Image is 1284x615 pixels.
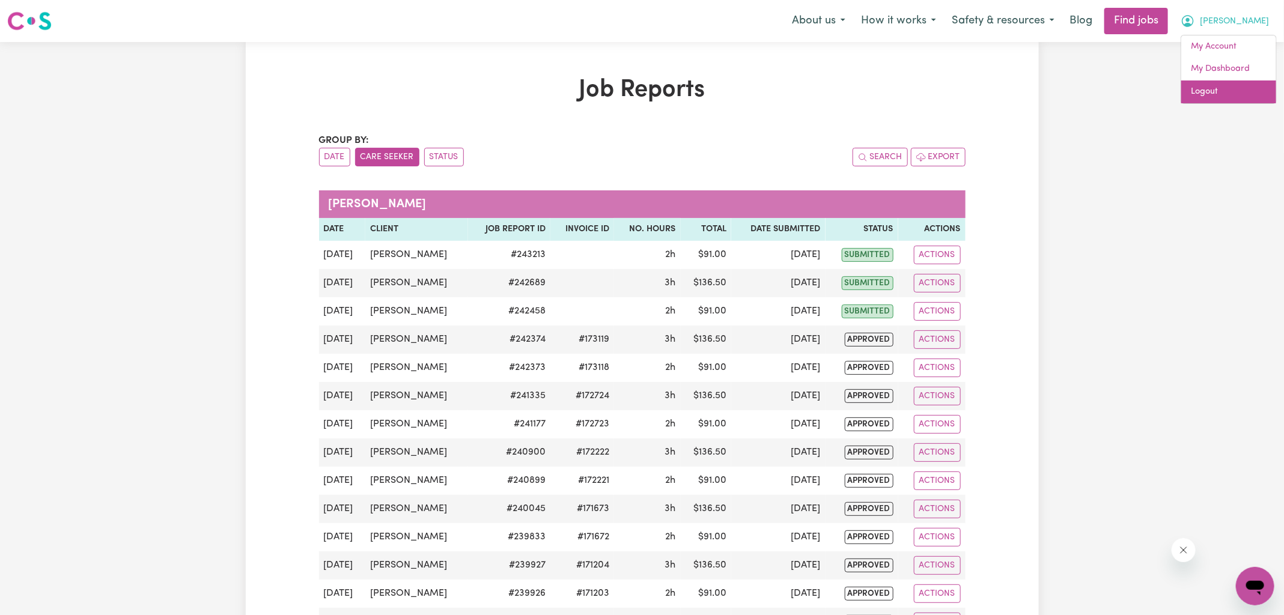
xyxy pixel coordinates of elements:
[731,382,826,410] td: [DATE]
[681,297,731,326] td: $ 91.00
[319,269,365,297] td: [DATE]
[681,410,731,438] td: $ 91.00
[665,335,676,344] span: 3 hours
[319,580,365,608] td: [DATE]
[914,415,961,434] button: Actions
[681,382,731,410] td: $ 136.50
[1104,8,1168,34] a: Find jobs
[666,306,676,316] span: 2 hours
[468,382,551,410] td: # 241335
[319,438,365,467] td: [DATE]
[365,467,468,495] td: [PERSON_NAME]
[319,495,365,523] td: [DATE]
[468,326,551,354] td: # 242374
[665,447,676,457] span: 3 hours
[319,467,365,495] td: [DATE]
[355,148,419,166] button: sort invoices by care seeker
[365,523,468,551] td: [PERSON_NAME]
[914,443,961,462] button: Actions
[842,248,893,262] span: submitted
[666,419,676,429] span: 2 hours
[550,495,614,523] td: #171673
[319,326,365,354] td: [DATE]
[681,495,731,523] td: $ 136.50
[468,523,551,551] td: # 239833
[731,218,826,241] th: Date Submitted
[319,523,365,551] td: [DATE]
[914,500,961,518] button: Actions
[319,354,365,382] td: [DATE]
[468,410,551,438] td: # 241177
[911,148,966,166] button: Export
[914,302,961,321] button: Actions
[468,495,551,523] td: # 240045
[731,354,826,382] td: [DATE]
[681,467,731,495] td: $ 91.00
[550,410,614,438] td: #172723
[468,438,551,467] td: # 240900
[365,241,468,269] td: [PERSON_NAME]
[845,361,893,375] span: approved
[550,438,614,467] td: #172222
[365,551,468,580] td: [PERSON_NAME]
[731,523,826,551] td: [DATE]
[681,354,731,382] td: $ 91.00
[468,269,551,297] td: # 242689
[845,474,893,488] span: approved
[319,76,966,105] h1: Job Reports
[898,218,966,241] th: Actions
[784,8,853,34] button: About us
[319,218,365,241] th: Date
[666,589,676,598] span: 2 hours
[1173,8,1277,34] button: My Account
[914,330,961,349] button: Actions
[468,354,551,382] td: # 242373
[914,471,961,490] button: Actions
[550,326,614,354] td: #173119
[319,297,365,326] td: [DATE]
[365,218,468,241] th: Client
[550,523,614,551] td: #171672
[845,417,893,431] span: approved
[914,246,961,264] button: Actions
[681,326,731,354] td: $ 136.50
[1181,80,1276,103] a: Logout
[468,241,551,269] td: # 243213
[365,269,468,297] td: [PERSON_NAME]
[665,504,676,514] span: 3 hours
[845,333,893,347] span: approved
[681,523,731,551] td: $ 91.00
[666,363,676,372] span: 2 hours
[7,10,52,32] img: Careseekers logo
[731,410,826,438] td: [DATE]
[666,476,676,485] span: 2 hours
[914,359,961,377] button: Actions
[1200,15,1269,28] span: [PERSON_NAME]
[665,391,676,401] span: 3 hours
[944,8,1062,34] button: Safety & resources
[731,297,826,326] td: [DATE]
[319,382,365,410] td: [DATE]
[914,387,961,405] button: Actions
[550,218,614,241] th: Invoice ID
[853,148,908,166] button: Search
[1181,35,1277,104] div: My Account
[665,560,676,570] span: 3 hours
[666,532,676,542] span: 2 hours
[845,587,893,601] span: approved
[731,438,826,467] td: [DATE]
[1181,58,1276,80] a: My Dashboard
[914,274,961,292] button: Actions
[468,551,551,580] td: # 239927
[914,584,961,603] button: Actions
[842,304,893,318] span: submitted
[681,269,731,297] td: $ 136.50
[614,218,680,241] th: No. Hours
[468,297,551,326] td: # 242458
[319,190,966,218] caption: [PERSON_NAME]
[365,438,468,467] td: [PERSON_NAME]
[666,250,676,259] span: 2 hours
[731,467,826,495] td: [DATE]
[853,8,944,34] button: How it works
[681,580,731,608] td: $ 91.00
